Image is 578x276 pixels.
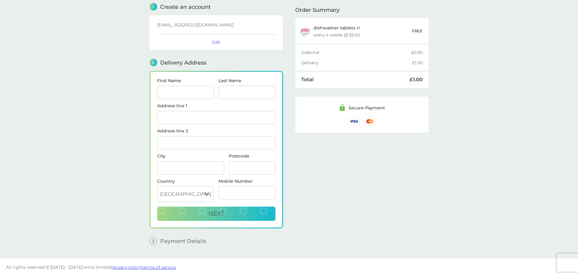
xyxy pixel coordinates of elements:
span: 3 [150,237,157,245]
div: every 4 weeks @ £6.50 [313,33,360,37]
label: Last Name [218,78,275,83]
label: Address line 2 [157,129,275,133]
label: Postcode [229,154,275,158]
span: 2 [150,59,157,66]
span: dishwasher tablets [313,25,355,31]
span: Order Summary [295,7,340,13]
div: £1.00 [410,77,423,82]
a: terms of service [142,264,176,270]
div: Total [301,77,410,82]
label: Address line 1 [157,104,275,108]
span: [EMAIL_ADDRESS][DOMAIN_NAME] [157,22,234,28]
div: Subtotal [301,50,411,55]
button: Edit [212,39,221,45]
div: Delivery [301,61,412,65]
div: Secure Payment [349,106,385,110]
label: City [157,154,224,158]
p: x 1 [313,25,360,30]
a: privacy policy [112,264,141,270]
div: Country [157,179,214,183]
p: FREE [412,28,423,34]
label: Mobile Number [218,179,275,183]
span: Create an account [160,4,211,10]
span: Payment Details [160,238,206,244]
div: £0.00 [411,50,423,55]
div: £1.00 [412,61,423,65]
span: Delivery Address [160,60,206,65]
button: Next [157,207,275,221]
label: First Name [157,78,214,83]
span: 1 [150,3,157,11]
img: /assets/icons/cards/visa.svg [348,118,360,125]
img: /assets/icons/cards/mastercard.svg [364,118,376,125]
span: Next [208,210,224,217]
